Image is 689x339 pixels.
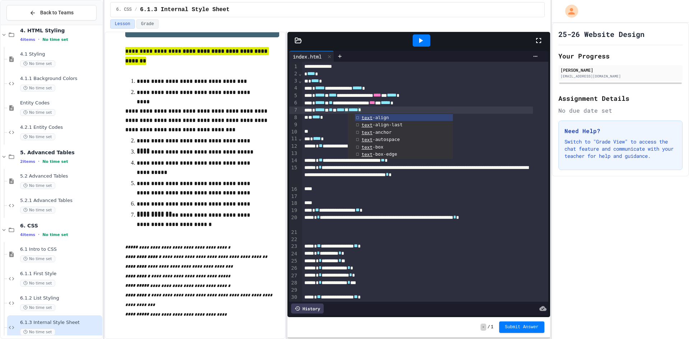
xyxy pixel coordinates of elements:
[561,74,680,79] div: [EMAIL_ADDRESS][DOMAIN_NAME]
[20,280,55,287] span: No time set
[558,93,683,103] h2: Assignment Details
[20,159,35,164] span: 2 items
[558,29,645,39] h1: 25-26 Website Design
[289,265,298,272] div: 26
[362,115,389,120] span: -align
[481,324,486,331] span: -
[289,258,298,265] div: 25
[362,145,372,150] span: text
[20,320,101,326] span: 6.1.3 Internal Style Sheet
[20,133,55,140] span: No time set
[42,159,68,164] span: No time set
[20,60,55,67] span: No time set
[289,243,298,250] div: 23
[289,107,298,114] div: 7
[289,85,298,92] div: 4
[298,71,302,76] span: Fold line
[564,138,676,160] p: Switch to "Grade View" to access the chat feature and communicate with your teacher for help and ...
[348,113,453,159] ul: Completions
[20,37,35,42] span: 4 items
[289,207,298,214] div: 19
[289,143,298,150] div: 12
[362,115,372,120] span: text
[499,321,544,333] button: Submit Answer
[135,7,137,13] span: /
[289,53,325,60] div: index.html
[289,287,298,294] div: 29
[558,106,683,115] div: No due date set
[289,229,298,236] div: 21
[289,128,298,136] div: 10
[362,130,392,135] span: -anchor
[6,5,97,20] button: Back to Teams
[20,222,101,229] span: 6. CSS
[20,295,101,301] span: 6.1.2 List Styling
[561,67,680,73] div: [PERSON_NAME]
[291,303,324,314] div: History
[42,37,68,42] span: No time set
[289,186,298,193] div: 16
[20,232,35,237] span: 4 items
[38,37,39,42] span: •
[289,114,298,121] div: 8
[42,232,68,237] span: No time set
[20,76,101,82] span: 4.1.1 Background Colors
[20,246,101,253] span: 6.1 Intro to CSS
[20,109,55,116] span: No time set
[558,3,580,19] div: My Account
[38,232,39,237] span: •
[20,27,101,34] span: 4. HTML Styling
[289,77,298,85] div: 3
[289,51,334,62] div: index.html
[362,122,403,127] span: -align-last
[20,85,55,91] span: No time set
[558,51,683,61] h2: Your Progress
[505,324,539,330] span: Submit Answer
[289,236,298,243] div: 22
[491,324,493,330] span: 1
[20,51,101,57] span: 4.1 Styling
[362,144,384,150] span: -box
[362,152,372,157] span: text
[289,70,298,77] div: 2
[298,78,302,84] span: Fold line
[20,271,101,277] span: 6.1.1 First Style
[362,122,372,128] span: text
[289,63,298,70] div: 1
[362,137,400,142] span: -autospace
[20,100,101,106] span: Entity Codes
[289,164,298,186] div: 15
[289,157,298,164] div: 14
[20,304,55,311] span: No time set
[20,207,55,213] span: No time set
[488,324,490,330] span: /
[40,9,74,17] span: Back to Teams
[116,7,132,13] span: 6. CSS
[289,279,298,287] div: 28
[362,137,372,142] span: text
[20,198,101,204] span: 5.2.1 Advanced Tables
[38,159,39,164] span: •
[20,173,101,179] span: 5.2 Advanced Tables
[289,92,298,99] div: 5
[289,135,298,142] div: 11
[289,150,298,157] div: 13
[564,127,676,135] h3: Need Help?
[140,5,230,14] span: 6.1.3 Internal Style Sheet
[20,124,101,131] span: 4.2.1 Entity Codes
[289,272,298,279] div: 27
[20,255,55,262] span: No time set
[362,151,397,157] span: -box-edge
[289,193,298,200] div: 17
[289,121,298,128] div: 9
[289,294,298,301] div: 30
[110,19,135,29] button: Lesson
[20,182,55,189] span: No time set
[289,214,298,229] div: 20
[20,149,101,156] span: 5. Advanced Tables
[289,200,298,207] div: 18
[289,301,298,308] div: 31
[289,250,298,258] div: 24
[20,329,55,335] span: No time set
[362,130,372,135] span: text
